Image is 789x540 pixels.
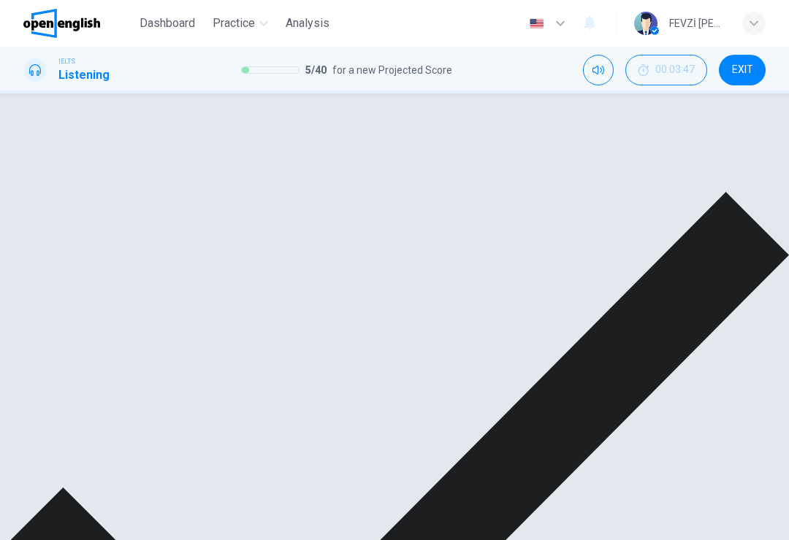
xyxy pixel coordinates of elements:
[280,10,335,36] button: Analysis
[23,9,134,38] a: OpenEnglish logo
[655,64,695,76] span: 00:03:47
[207,10,274,36] button: Practice
[527,18,546,29] img: en
[583,55,614,85] div: Mute
[634,12,657,35] img: Profile picture
[625,55,707,85] div: Hide
[305,61,327,79] span: 5 / 40
[140,15,195,32] span: Dashboard
[625,55,707,85] button: 00:03:47
[732,64,753,76] span: EXIT
[286,15,329,32] span: Analysis
[58,66,110,84] h1: Listening
[719,55,766,85] button: EXIT
[669,15,725,32] div: FEVZİ [PERSON_NAME]
[134,10,201,36] button: Dashboard
[23,9,100,38] img: OpenEnglish logo
[58,56,75,66] span: IELTS
[332,61,452,79] span: for a new Projected Score
[213,15,255,32] span: Practice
